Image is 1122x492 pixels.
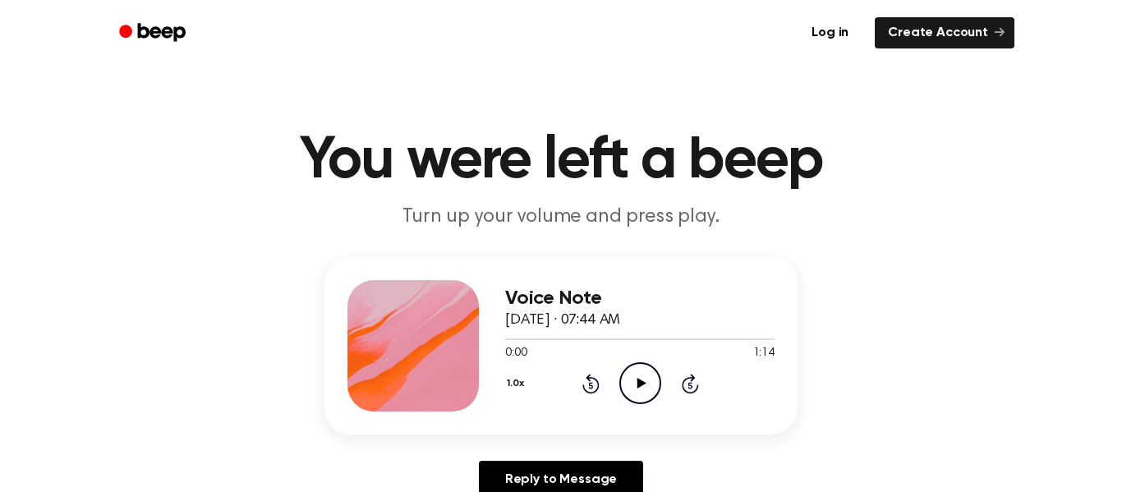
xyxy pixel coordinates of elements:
span: 0:00 [505,345,527,362]
span: 1:14 [753,345,775,362]
a: Create Account [875,17,1014,48]
a: Log in [795,14,865,52]
h3: Voice Note [505,287,775,310]
p: Turn up your volume and press play. [246,204,876,231]
a: Beep [108,17,200,49]
h1: You were left a beep [140,131,982,191]
button: 1.0x [505,370,530,398]
span: [DATE] · 07:44 AM [505,313,620,328]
